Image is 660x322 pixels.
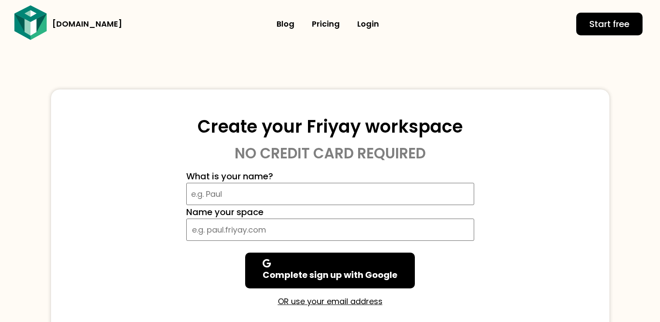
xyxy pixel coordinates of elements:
input: e.g. paul.friyay.com [186,219,474,241]
h5: No credit card required [77,146,583,161]
a: Blog [268,14,303,34]
a: Pricing​ [303,14,349,34]
span: Start free [589,17,629,31]
nav: Menu [165,14,490,34]
label: What is your name? [186,170,273,183]
label: Name your space [186,206,263,219]
b: Complete sign up with Google [263,269,397,281]
a: Start free [576,13,643,35]
p: OR use your email address [186,295,474,307]
a: Login [349,14,388,34]
a: [DOMAIN_NAME] [52,18,122,29]
h3: Create your Friyay workspace [77,116,583,137]
input: e.g. Paul [186,183,474,205]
